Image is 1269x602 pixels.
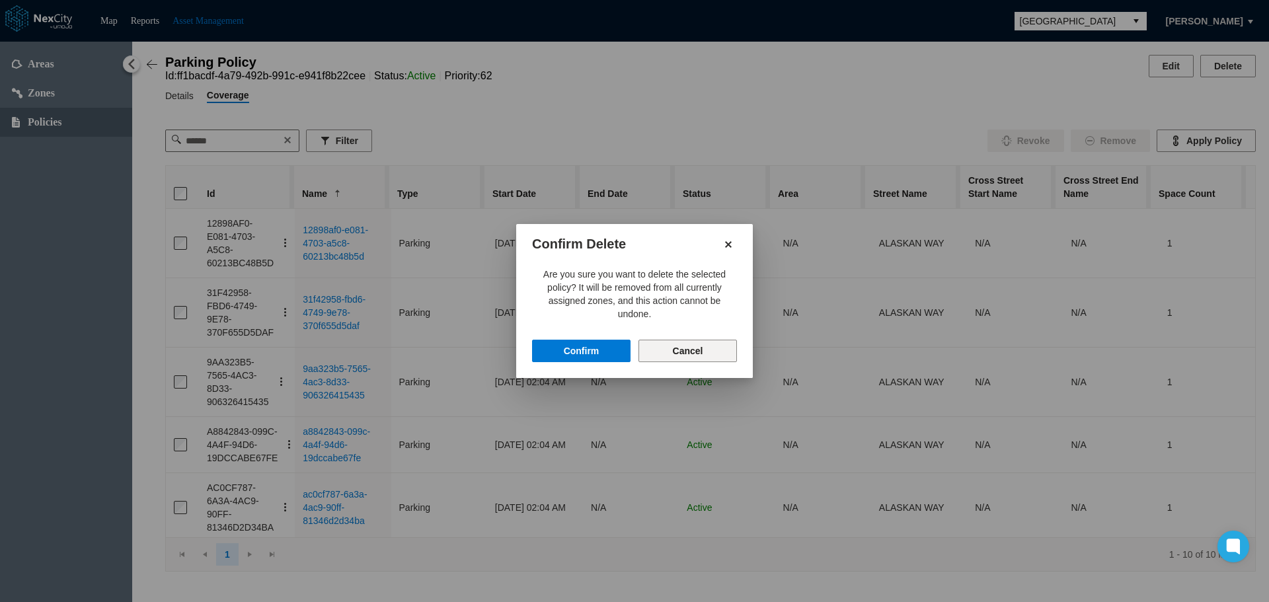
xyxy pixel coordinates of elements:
button: Close [717,233,740,256]
span: Confirm [564,344,599,357]
button: Cancel [638,340,737,362]
button: Confirm [532,340,631,362]
div: Confirm Delete [532,228,717,260]
span: Cancel [673,344,703,357]
p: Are you sure you want to delete the selected policy? It will be removed from all currently assign... [535,268,734,320]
